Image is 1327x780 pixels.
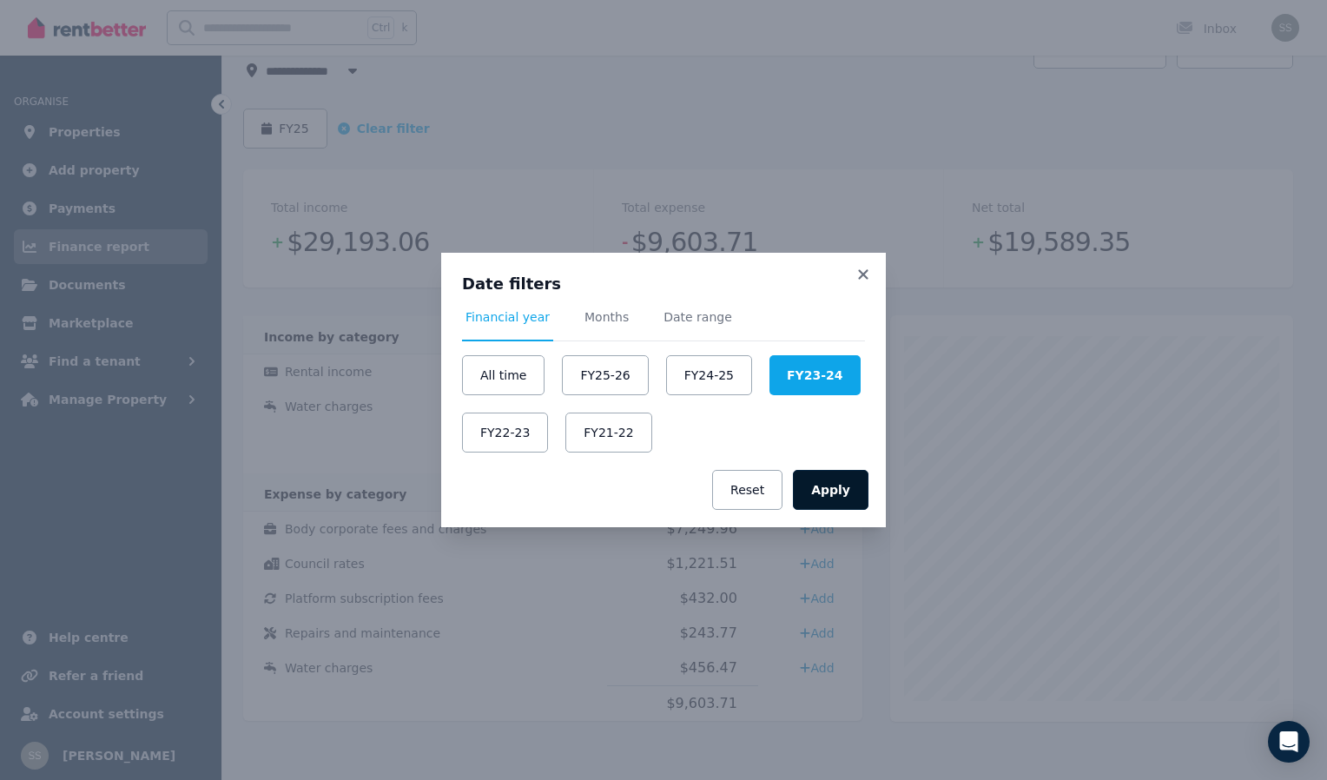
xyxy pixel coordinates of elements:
[462,413,548,453] button: FY22-23
[462,274,865,294] h3: Date filters
[584,308,629,326] span: Months
[462,308,865,341] nav: Tabs
[565,413,651,453] button: FY21-22
[465,308,550,326] span: Financial year
[1268,721,1310,763] div: Open Intercom Messenger
[663,308,732,326] span: Date range
[462,355,545,395] button: All time
[793,470,868,510] button: Apply
[562,355,648,395] button: FY25-26
[769,355,860,395] button: FY23-24
[666,355,752,395] button: FY24-25
[712,470,782,510] button: Reset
